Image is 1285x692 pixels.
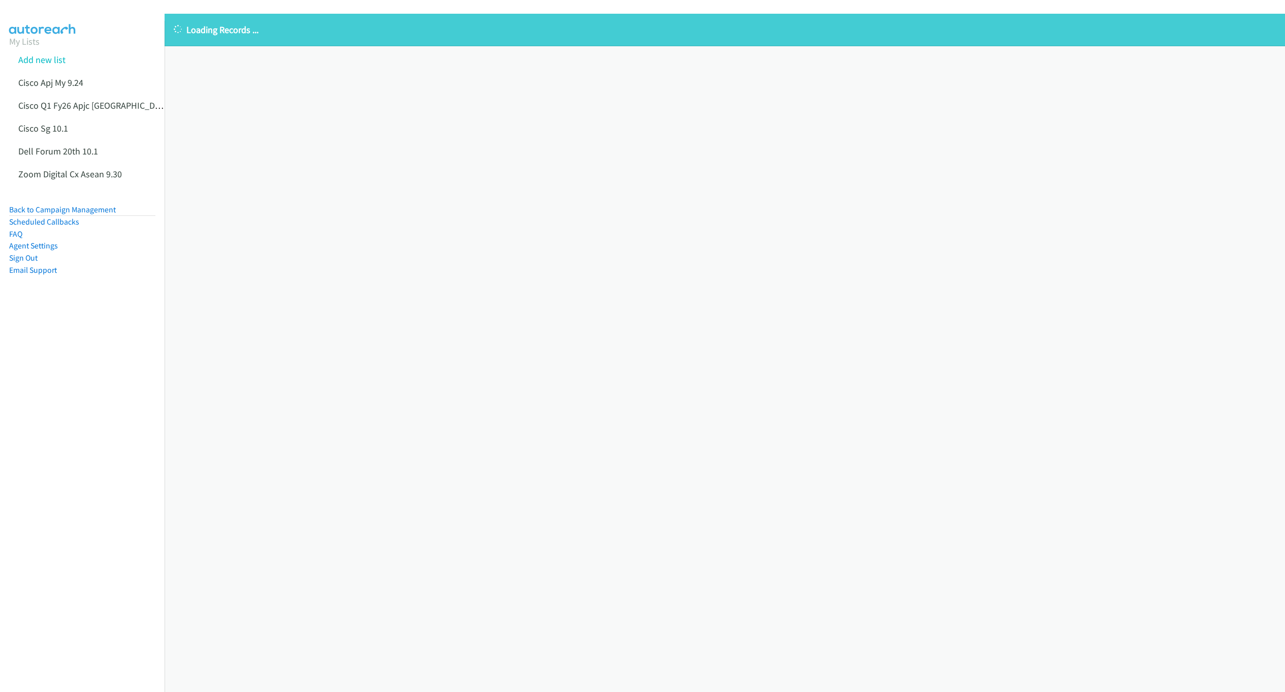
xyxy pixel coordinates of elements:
a: Cisco Sg 10.1 [18,122,68,134]
a: Scheduled Callbacks [9,217,79,227]
a: Sign Out [9,253,38,263]
a: Cisco Apj My 9.24 [18,77,83,88]
a: My Lists [9,36,40,47]
a: FAQ [9,229,22,239]
a: Agent Settings [9,241,58,250]
a: Dell Forum 20th 10.1 [18,145,98,157]
a: Email Support [9,265,57,275]
a: Zoom Digital Cx Asean 9.30 [18,168,122,180]
a: Cisco Q1 Fy26 Apjc [GEOGRAPHIC_DATA] 9.30 [18,100,189,111]
a: Add new list [18,54,66,66]
a: Back to Campaign Management [9,205,116,214]
p: Loading Records ... [174,23,1276,37]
